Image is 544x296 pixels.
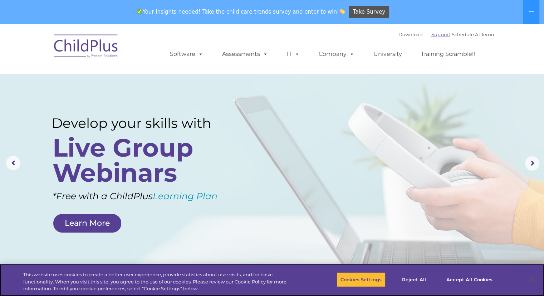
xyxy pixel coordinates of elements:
button: Reject All [392,272,436,287]
span: Last name [99,47,121,53]
a: Training Scramble!! [414,47,482,61]
img: ChildPlus by Procare Solutions [50,29,122,65]
a: Download [398,32,423,37]
button: Close [525,272,540,287]
span: Take Survey [353,6,385,18]
a: Assessments [215,47,275,61]
a: Software [163,47,210,61]
a: Learn More [53,214,121,233]
button: Cookies Settings [337,272,386,287]
img: ✅ [137,9,142,14]
rs-layer: Live Group Webinars [53,135,229,185]
a: University [366,47,409,61]
a: IT [280,47,307,61]
span: Your insights needed! Take the child care trends survey and enter to win! [134,5,348,19]
span: Phone number [99,77,130,82]
button: Accept All Cookies [442,272,496,287]
a: Company [312,47,362,61]
a: Schedule A Demo [452,32,494,37]
a: Take Survey [349,6,389,18]
a: Learning Plan [153,191,217,201]
img: 👏 [339,9,345,14]
a: Support [431,32,450,37]
div: This website uses cookies to create a better user experience, provide statistics about user visit... [23,271,299,292]
rs-layer: Develop your skills with [52,115,231,131]
rs-layer: *Free with a ChildPlus [53,188,245,204]
font: | [398,32,494,37]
